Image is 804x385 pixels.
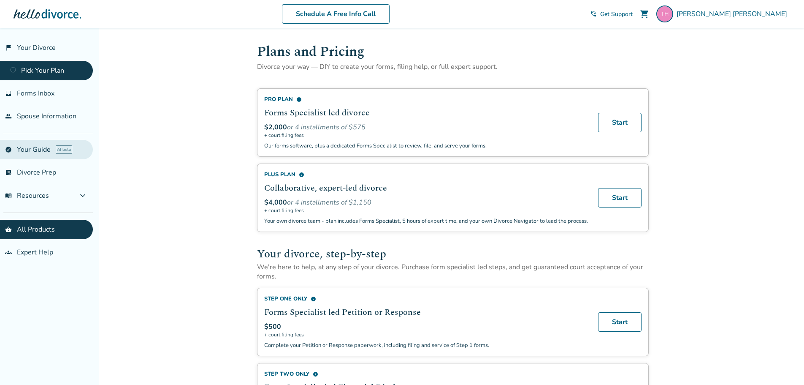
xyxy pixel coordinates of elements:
span: inbox [5,90,12,97]
iframe: Chat Widget [762,344,804,385]
span: $500 [264,322,281,331]
span: list_alt_check [5,169,12,176]
a: Start [598,113,642,132]
h2: Collaborative, expert-led divorce [264,182,588,194]
a: Schedule A Free Info Call [282,4,390,24]
div: Step One Only [264,295,588,303]
span: explore [5,146,12,153]
div: or 4 installments of $1,150 [264,198,588,207]
a: Start [598,188,642,208]
span: [PERSON_NAME] [PERSON_NAME] [677,9,790,19]
span: $2,000 [264,123,287,132]
span: menu_book [5,192,12,199]
img: thomashaggard76@gmail.com [656,5,673,22]
span: info [313,371,318,377]
span: info [311,296,316,302]
span: Forms Inbox [17,89,54,98]
span: people [5,113,12,120]
p: We're here to help, at any step of your divorce. Purchase form specialist led steps, and get guar... [257,262,649,281]
span: + court filing fees [264,207,588,214]
h2: Forms Specialist led Petition or Response [264,306,588,319]
span: groups [5,249,12,256]
span: info [299,172,304,177]
span: Resources [5,191,49,200]
span: expand_more [78,191,88,201]
span: phone_in_talk [590,11,597,17]
span: shopping_basket [5,226,12,233]
p: Complete your Petition or Response paperwork, including filing and service of Step 1 forms. [264,341,588,349]
p: Divorce your way — DIY to create your forms, filing help, or full expert support. [257,62,649,71]
div: Pro Plan [264,96,588,103]
span: AI beta [56,145,72,154]
h2: Your divorce, step-by-step [257,246,649,262]
span: + court filing fees [264,132,588,139]
a: Start [598,312,642,332]
span: $4,000 [264,198,287,207]
span: shopping_cart [639,9,650,19]
h2: Forms Specialist led divorce [264,106,588,119]
div: or 4 installments of $575 [264,123,588,132]
div: Step Two Only [264,370,588,378]
a: phone_in_talkGet Support [590,10,633,18]
div: Plus Plan [264,171,588,178]
h1: Plans and Pricing [257,41,649,62]
p: Our forms software, plus a dedicated Forms Specialist to review, file, and serve your forms. [264,142,588,150]
span: info [296,97,302,102]
p: Your own divorce team - plan includes Forms Specialist, 5 hours of expert time, and your own Divo... [264,217,588,225]
span: Get Support [600,10,633,18]
span: + court filing fees [264,331,588,338]
span: flag_2 [5,44,12,51]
